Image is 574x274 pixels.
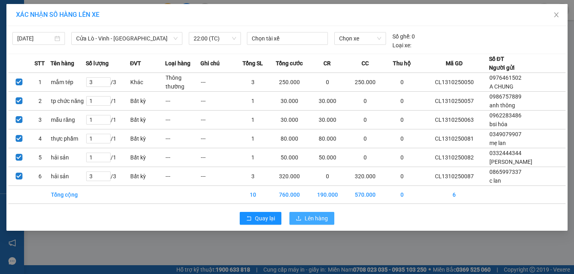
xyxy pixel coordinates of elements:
span: CC [362,59,369,68]
td: 30.000 [308,92,346,111]
span: 0962283486 [489,112,521,119]
td: 30.000 [271,111,309,129]
td: tp chức năng [51,92,86,111]
td: 3 [235,167,271,186]
td: 80.000 [271,129,309,148]
td: 250.000 [346,73,384,92]
span: 0976461502 [489,75,521,81]
td: 50.000 [271,148,309,167]
td: 30.000 [271,92,309,111]
td: 0 [384,167,420,186]
td: 0 [384,73,420,92]
td: 2 [30,92,51,111]
td: 1 [30,73,51,92]
span: anh thông [489,102,515,109]
td: 80.000 [308,129,346,148]
span: bsi hóa [489,121,507,127]
td: hải sản [51,167,86,186]
td: 0 [384,92,420,111]
td: 50.000 [308,148,346,167]
td: Bất kỳ [130,111,165,129]
td: 0 [384,111,420,129]
td: 320.000 [271,167,309,186]
td: 10 [235,186,271,204]
span: XÁC NHẬN SỐ HÀNG LÊN XE [16,11,99,18]
span: Mã GD [446,59,463,68]
td: --- [200,92,236,111]
td: 5 [30,148,51,167]
td: 0 [384,129,420,148]
td: --- [200,129,236,148]
span: ĐVT [130,59,141,68]
span: 0349079907 [489,131,521,137]
span: close [553,12,560,18]
span: Cửa Lò - Vinh - Hà Nội [76,32,178,44]
td: 1 [235,92,271,111]
td: / 1 [86,92,130,111]
td: 0 [346,92,384,111]
span: down [173,36,178,41]
td: / 1 [86,111,130,129]
span: Ghi chú [200,59,220,68]
td: thực phẩm [51,129,86,148]
td: 0 [384,186,420,204]
span: A CHUNG [489,83,513,90]
div: Số ĐT Người gửi [489,54,515,72]
button: rollbackQuay lại [240,212,281,225]
td: 570.000 [346,186,384,204]
td: Khác [130,73,165,92]
td: --- [200,111,236,129]
td: mẫu răng [51,111,86,129]
span: Loại xe: [392,41,411,50]
span: 0865997337 [489,169,521,175]
td: 0 [346,111,384,129]
span: upload [296,216,301,222]
td: 250.000 [271,73,309,92]
span: Tên hàng [51,59,74,68]
span: STT [34,59,45,68]
input: 13/10/2025 [17,34,53,43]
td: --- [200,73,236,92]
td: --- [165,167,200,186]
td: / 3 [86,73,130,92]
span: rollback [246,216,252,222]
td: CL1310250063 [419,111,489,129]
td: Bất kỳ [130,148,165,167]
td: --- [165,148,200,167]
span: 0332444344 [489,150,521,156]
td: 6 [419,186,489,204]
td: 0 [346,129,384,148]
td: 6 [30,167,51,186]
td: / 1 [86,148,130,167]
td: 0 [308,167,346,186]
b: GỬI : VP Cửa Lò [10,58,89,71]
td: 320.000 [346,167,384,186]
td: --- [200,148,236,167]
td: Bất kỳ [130,167,165,186]
span: 22:00 (TC) [194,32,236,44]
td: --- [165,111,200,129]
span: [PERSON_NAME] [489,159,532,165]
td: 1 [235,129,271,148]
td: 4 [30,129,51,148]
td: CL1310250057 [419,92,489,111]
div: 0 [392,32,415,41]
span: 0986757889 [489,93,521,100]
span: Tổng SL [243,59,263,68]
td: CL1310250050 [419,73,489,92]
td: CL1310250082 [419,148,489,167]
li: Hotline: 02386655777, 02462925925, 0944789456 [75,30,335,40]
td: --- [200,167,236,186]
span: c lan [489,177,501,184]
td: Tổng cộng [51,186,86,204]
button: Close [545,4,568,26]
td: --- [165,92,200,111]
td: / 1 [86,129,130,148]
span: CR [323,59,331,68]
td: CL1310250087 [419,167,489,186]
span: Tổng cước [276,59,303,68]
td: Bất kỳ [130,92,165,111]
td: CL1310250081 [419,129,489,148]
span: Quay lại [255,214,275,223]
td: 760.000 [271,186,309,204]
